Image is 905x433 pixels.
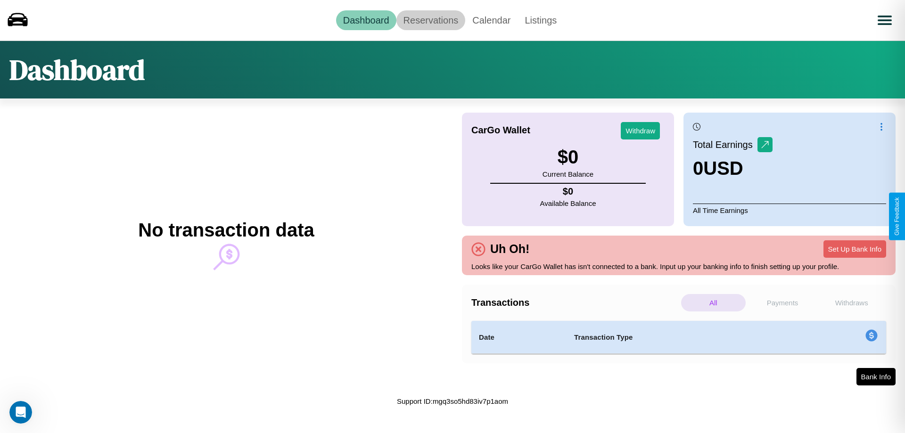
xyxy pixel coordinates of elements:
h4: Date [479,332,559,343]
p: Withdraws [819,294,884,311]
a: Reservations [396,10,466,30]
h3: $ 0 [543,147,593,168]
h4: $ 0 [540,186,596,197]
p: All Time Earnings [693,204,886,217]
h4: Uh Oh! [485,242,534,256]
h4: Transaction Type [574,332,788,343]
p: Current Balance [543,168,593,180]
h3: 0 USD [693,158,773,179]
a: Dashboard [336,10,396,30]
button: Withdraw [621,122,660,139]
button: Set Up Bank Info [823,240,886,258]
p: Total Earnings [693,136,757,153]
p: Looks like your CarGo Wallet has isn't connected to a bank. Input up your banking info to finish ... [471,260,886,273]
h4: Transactions [471,297,679,308]
p: All [681,294,746,311]
a: Calendar [465,10,518,30]
div: Give Feedback [894,197,900,236]
iframe: Intercom live chat [9,401,32,424]
h4: CarGo Wallet [471,125,530,136]
p: Support ID: mgq3so5hd83iv7p1aom [397,395,508,408]
button: Open menu [872,7,898,33]
button: Bank Info [856,368,896,385]
h1: Dashboard [9,50,145,89]
h2: No transaction data [138,220,314,241]
p: Available Balance [540,197,596,210]
table: simple table [471,321,886,354]
a: Listings [518,10,564,30]
p: Payments [750,294,815,311]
